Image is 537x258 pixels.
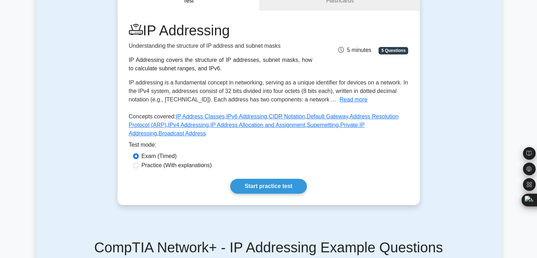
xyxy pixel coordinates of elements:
[129,141,408,152] div: Test mode:
[129,42,312,50] p: Understanding the structure of IP address and subnet masks
[176,113,225,119] a: IP Address Classes
[129,112,408,141] p: Concepts covered: , , , , , , , , ,
[142,161,212,170] label: Practice (With explanations)
[159,130,206,136] a: Broadcast Address
[306,113,348,119] a: Default Gateway
[129,80,408,102] span: IP addressing is a fundamental concept in networking, serving as a unique identifier for devices ...
[142,152,177,160] label: Exam (Timed)
[340,95,368,104] button: Read more
[269,113,305,119] a: CIDR Notation
[378,47,408,54] span: 5 Questions
[226,113,267,119] a: IPv6 Addressing
[307,122,339,128] a: Supernetting
[230,179,307,194] a: Start practice test
[129,22,312,39] h1: IP Addressing
[210,122,305,128] a: IP Address Allocation and Assignment
[168,122,209,128] a: IPv4 Addressing
[129,56,312,73] div: IP Addressing covers the structure of IP addresses, subnet masks, how to calculate subnet ranges,...
[338,47,371,53] span: 5 minutes
[44,239,493,256] h5: CompTIA Network+ - IP Addressing Example Questions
